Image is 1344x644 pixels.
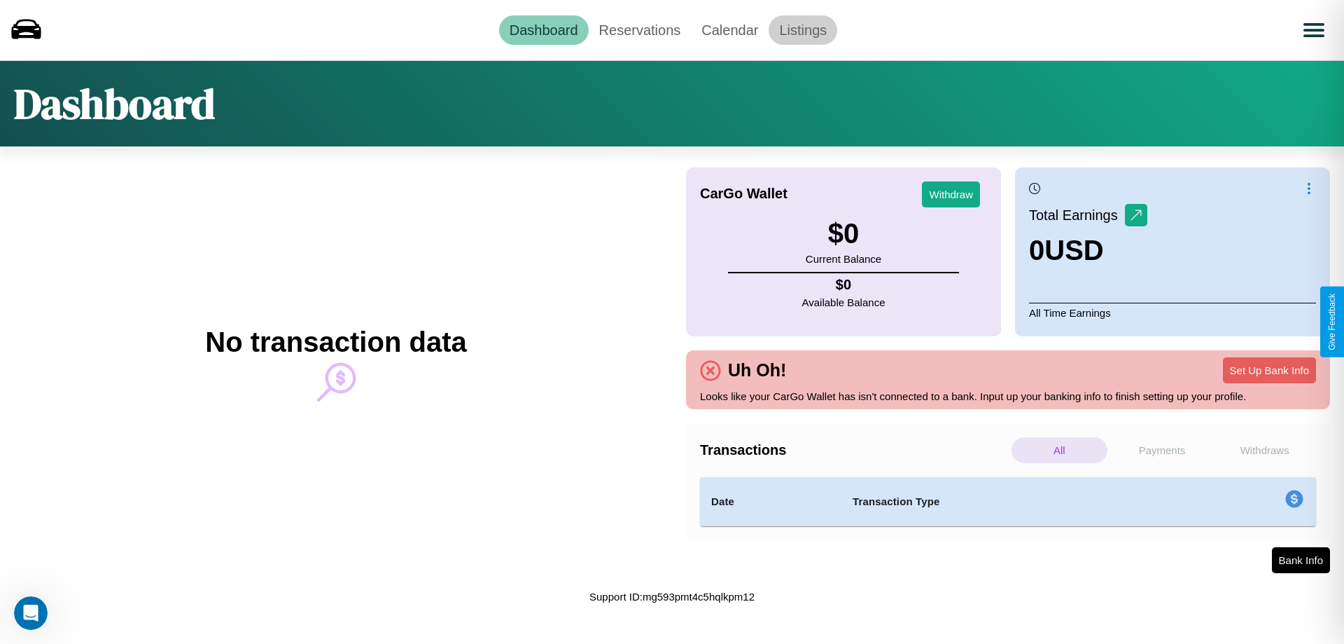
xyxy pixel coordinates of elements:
p: Available Balance [802,293,885,312]
h4: Transaction Type [853,493,1170,510]
h4: $ 0 [802,277,885,293]
a: Listings [769,15,837,45]
h2: No transaction data [205,327,466,358]
a: Dashboard [499,15,589,45]
h4: Date [711,493,830,510]
h4: CarGo Wallet [700,186,787,202]
p: All Time Earnings [1029,303,1316,322]
iframe: Intercom live chat [14,596,48,630]
a: Calendar [691,15,769,45]
button: Bank Info [1272,547,1330,573]
p: Payments [1114,437,1210,463]
p: All [1011,437,1107,463]
h1: Dashboard [14,75,215,132]
table: simple table [700,477,1316,526]
p: Support ID: mg593pmt4c5hqlkpm12 [589,587,755,606]
p: Looks like your CarGo Wallet has isn't connected to a bank. Input up your banking info to finish ... [700,387,1316,406]
button: Open menu [1294,11,1333,50]
a: Reservations [589,15,692,45]
p: Current Balance [806,249,881,268]
button: Withdraw [922,181,980,207]
div: Give Feedback [1327,294,1337,350]
button: Set Up Bank Info [1223,357,1316,383]
p: Total Earnings [1029,203,1125,228]
h3: $ 0 [806,218,881,249]
h3: 0 USD [1029,235,1147,266]
h4: Uh Oh! [721,360,793,381]
h4: Transactions [700,442,1008,458]
p: Withdraws [1217,437,1312,463]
